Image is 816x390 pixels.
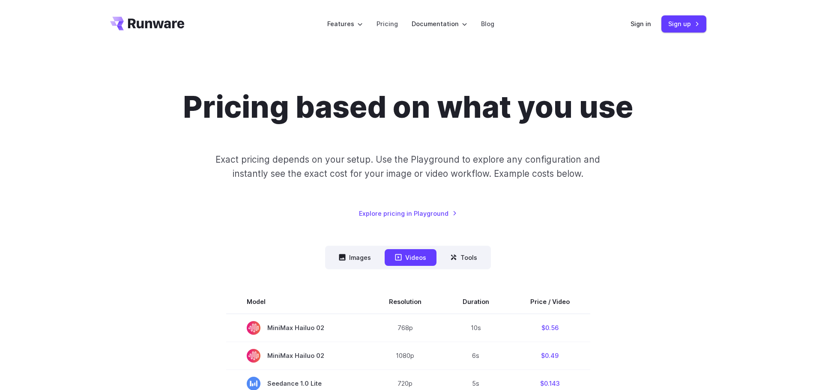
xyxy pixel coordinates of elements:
button: Images [329,249,381,266]
td: 6s [442,342,510,369]
a: Explore pricing in Playground [359,208,457,218]
th: Price / Video [510,290,590,314]
button: Tools [440,249,487,266]
td: 1080p [368,342,442,369]
a: Sign up [661,15,706,32]
td: 10s [442,314,510,342]
th: Resolution [368,290,442,314]
a: Blog [481,19,494,29]
label: Features [327,19,363,29]
h1: Pricing based on what you use [183,89,633,125]
a: Go to / [110,17,185,30]
th: Duration [442,290,510,314]
button: Videos [385,249,436,266]
a: Pricing [377,19,398,29]
p: Exact pricing depends on your setup. Use the Playground to explore any configuration and instantl... [199,152,616,181]
td: $0.56 [510,314,590,342]
span: MiniMax Hailuo 02 [247,349,348,363]
label: Documentation [412,19,467,29]
td: 768p [368,314,442,342]
td: $0.49 [510,342,590,369]
span: MiniMax Hailuo 02 [247,321,348,335]
a: Sign in [631,19,651,29]
th: Model [226,290,368,314]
